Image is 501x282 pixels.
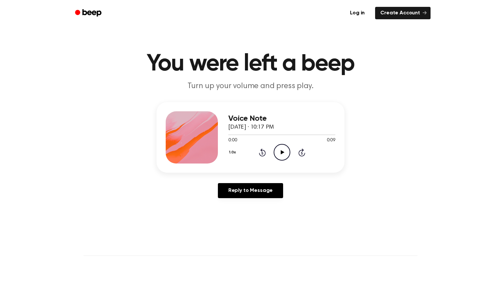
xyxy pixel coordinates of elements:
[228,124,274,130] span: [DATE] · 10:17 PM
[228,137,237,144] span: 0:00
[228,147,238,158] button: 1.0x
[343,6,371,21] a: Log in
[83,52,417,76] h1: You were left a beep
[375,7,431,19] a: Create Account
[327,137,335,144] span: 0:09
[70,7,107,20] a: Beep
[228,114,335,123] h3: Voice Note
[125,81,376,92] p: Turn up your volume and press play.
[218,183,283,198] a: Reply to Message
